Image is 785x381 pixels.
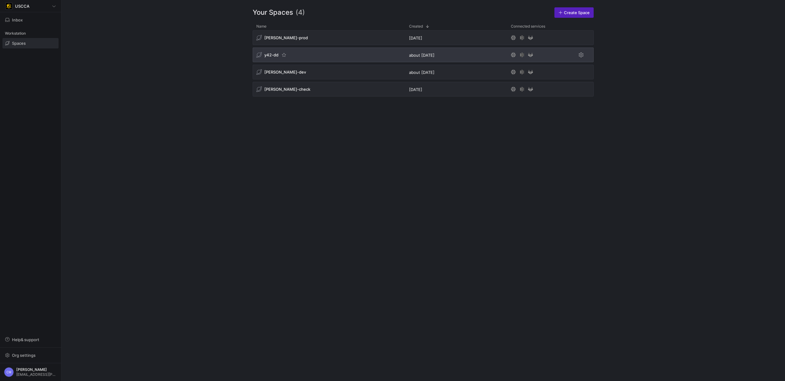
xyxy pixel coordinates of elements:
[12,337,39,342] span: Help & support
[253,82,594,99] div: Press SPACE to select this row.
[16,372,57,377] span: [EMAIL_ADDRESS][PERSON_NAME][DOMAIN_NAME]
[256,24,266,29] span: Name
[12,41,26,46] span: Spaces
[409,53,435,58] span: about [DATE]
[253,30,594,48] div: Press SPACE to select this row.
[2,38,59,48] a: Spaces
[253,7,293,18] span: Your Spaces
[4,367,14,377] div: CM
[253,65,594,82] div: Press SPACE to select this row.
[564,10,590,15] span: Create Space
[2,334,59,345] button: Help& support
[296,7,305,18] span: (4)
[264,87,310,92] span: [PERSON_NAME]-check
[511,24,545,29] span: Connected services
[264,52,278,57] span: y42-dd
[6,3,12,9] img: https://storage.googleapis.com/y42-prod-data-exchange/images/uAsz27BndGEK0hZWDFeOjoxA7jCwgK9jE472...
[2,350,59,360] button: Org settings
[409,70,435,75] span: about [DATE]
[15,4,29,9] span: USCCA
[12,17,23,22] span: Inbox
[409,87,422,92] span: [DATE]
[253,48,594,65] div: Press SPACE to select this row.
[2,366,59,379] button: CM[PERSON_NAME][EMAIL_ADDRESS][PERSON_NAME][DOMAIN_NAME]
[409,24,423,29] span: Created
[2,29,59,38] div: Workstation
[264,70,306,74] span: [PERSON_NAME]-dev
[554,7,594,18] a: Create Space
[2,353,59,358] a: Org settings
[12,353,36,358] span: Org settings
[2,15,59,25] button: Inbox
[16,368,57,372] span: [PERSON_NAME]
[409,36,422,40] span: [DATE]
[264,35,308,40] span: [PERSON_NAME]-prod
